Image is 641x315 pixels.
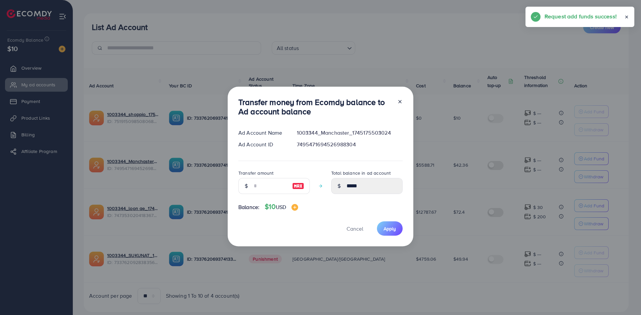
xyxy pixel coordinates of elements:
[291,204,298,211] img: image
[377,221,403,236] button: Apply
[384,225,396,232] span: Apply
[276,203,286,211] span: USD
[338,221,372,236] button: Cancel
[347,225,363,232] span: Cancel
[238,203,259,211] span: Balance:
[238,97,392,117] h3: Transfer money from Ecomdy balance to Ad account balance
[238,170,273,176] label: Transfer amount
[233,141,291,148] div: Ad Account ID
[292,182,304,190] img: image
[331,170,391,176] label: Total balance in ad account
[291,129,408,137] div: 1003344_Manchaster_1745175503024
[233,129,291,137] div: Ad Account Name
[613,285,636,310] iframe: Chat
[265,203,298,211] h4: $10
[545,12,617,21] h5: Request add funds success!
[291,141,408,148] div: 7495471694526988304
